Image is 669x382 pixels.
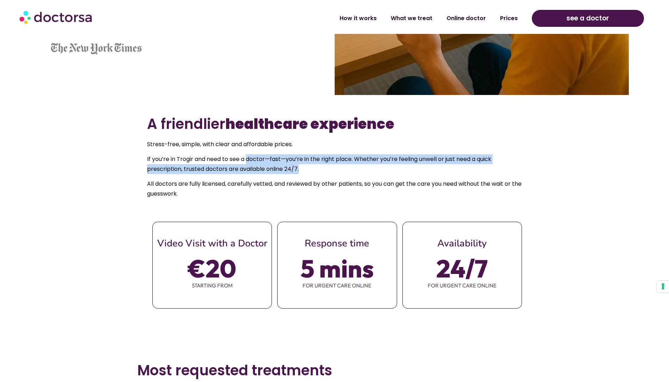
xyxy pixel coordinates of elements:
[147,154,522,174] p: If you’re in Trogir and need to see a doctor—fast—you’re in the right place. Whether you’re feeli...
[436,258,488,278] span: 24/7
[333,10,384,26] a: How it works
[147,179,522,199] p: All doctors are fully licensed, carefully vetted, and reviewed by other patients, so you can get ...
[153,278,272,293] span: starting from
[384,10,439,26] a: What we treat
[278,278,396,293] span: for urgent care online
[439,10,493,26] a: Online doctor
[566,13,609,24] span: see a doctor
[147,115,522,132] h2: A friendlier
[532,10,644,27] a: see a doctor
[137,362,532,379] h2: Most requested treatments
[147,139,522,149] p: Stress-free, simple, with clear and affordable prices.
[173,10,525,26] nav: Menu
[157,237,267,250] span: Video Visit with a Doctor
[437,237,487,250] span: Availability
[305,237,369,250] span: Response time
[657,281,669,293] button: Your consent preferences for tracking technologies
[188,258,236,278] span: €20
[403,278,522,293] span: for urgent care online
[225,114,394,134] b: healthcare experience
[493,10,525,26] a: Prices
[300,258,374,278] span: 5 mins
